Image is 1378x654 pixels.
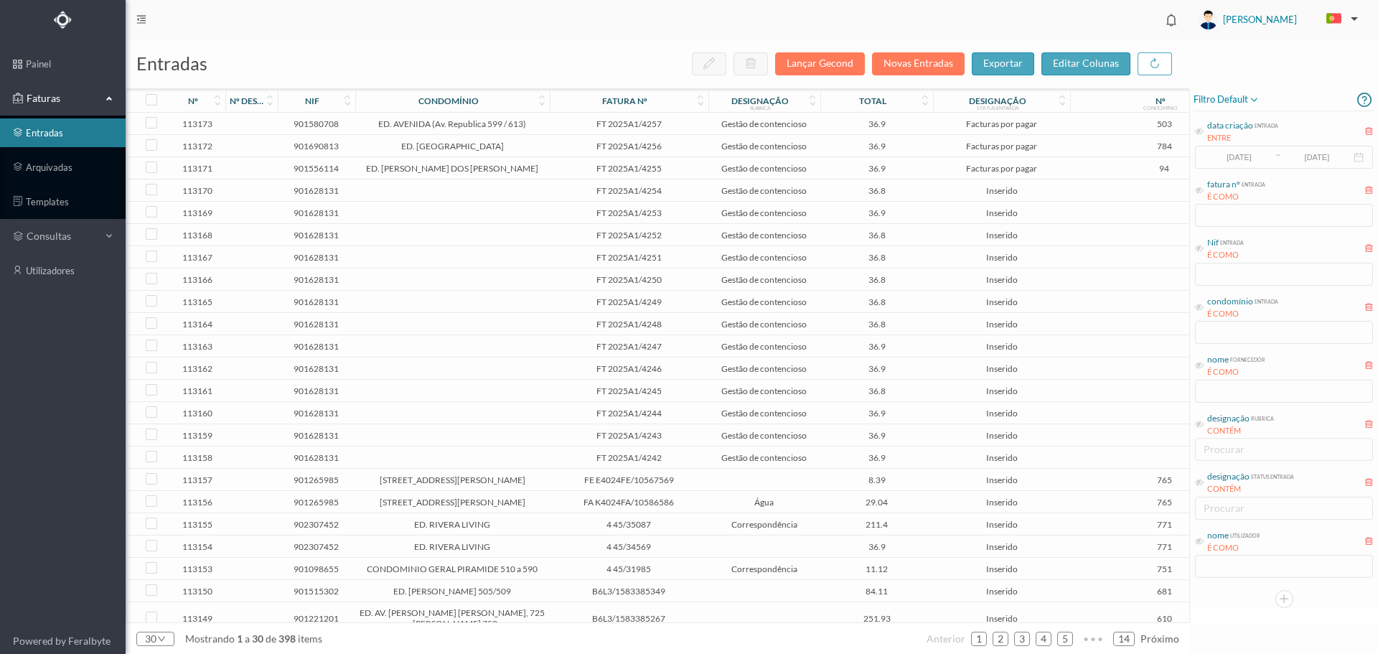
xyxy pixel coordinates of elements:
[23,91,102,106] span: Faturas
[1041,52,1130,75] button: editar colunas
[824,475,929,485] span: 8.39
[230,95,266,106] div: nº despesa
[824,141,929,151] span: 36.9
[712,252,817,263] span: Gestão de contencioso
[185,632,235,645] span: mostrando
[553,319,705,330] span: FT 2025A1/4248
[281,252,351,263] span: 901628131
[27,229,98,243] span: consultas
[553,363,705,374] span: FT 2025A1/4246
[1074,613,1255,624] span: 610
[775,52,865,75] button: Lançar Gecond
[937,363,1067,374] span: Inserido
[712,163,817,174] span: Gestão de contencioso
[553,163,705,174] span: FT 2025A1/4255
[245,632,250,645] span: a
[1207,425,1274,437] div: CONTÉM
[712,519,817,530] span: Correspondência
[553,564,705,574] span: 4 45/31985
[281,363,351,374] span: 901628131
[281,296,351,307] span: 901628131
[937,613,1067,624] span: Inserido
[937,386,1067,396] span: Inserido
[1074,564,1255,574] span: 751
[359,118,546,129] span: ED. AVENIDA (Av. Republica 599 / 613)
[1113,632,1135,646] li: 14
[824,363,929,374] span: 36.9
[172,586,221,597] span: 113150
[1207,412,1250,425] div: designação
[937,408,1067,419] span: Inserido
[750,105,771,111] div: rubrica
[1036,632,1051,646] li: 4
[276,632,298,645] span: 398
[553,541,705,552] span: 4 45/34569
[824,386,929,396] span: 36.8
[172,341,221,352] span: 113163
[969,95,1026,106] div: designação
[937,207,1067,218] span: Inserido
[172,207,221,218] span: 113169
[553,475,705,485] span: FE E4024FE/10567569
[553,430,705,441] span: FT 2025A1/4243
[281,386,351,396] span: 901628131
[298,632,322,645] span: items
[1143,105,1178,111] div: condomínio
[553,452,705,463] span: FT 2025A1/4242
[937,452,1067,463] span: Inserido
[1074,475,1255,485] span: 765
[172,430,221,441] span: 113159
[172,319,221,330] span: 113164
[712,430,817,441] span: Gestão de contencioso
[1207,191,1265,203] div: É COMO
[824,564,929,574] span: 11.12
[172,363,221,374] span: 113162
[712,341,817,352] span: Gestão de contencioso
[1207,295,1253,308] div: condomínio
[824,163,929,174] span: 36.9
[172,497,221,508] span: 113156
[1074,541,1255,552] span: 771
[281,613,351,624] span: 901221201
[731,95,789,106] div: designação
[172,141,221,151] span: 113172
[937,319,1067,330] span: Inserido
[937,475,1067,485] span: Inserido
[712,386,817,396] span: Gestão de contencioso
[1250,470,1294,481] div: status entrada
[281,319,351,330] span: 901628131
[281,452,351,463] span: 901628131
[136,14,146,24] i: icon: menu-fold
[993,628,1008,650] a: 2
[359,163,546,174] span: ED. [PERSON_NAME] DOS [PERSON_NAME]
[972,52,1034,75] button: exportar
[136,52,207,74] span: entradas
[937,185,1067,196] span: Inserido
[281,408,351,419] span: 901628131
[553,519,705,530] span: 4 45/35087
[1315,8,1364,31] button: PT
[1199,10,1218,29] img: user_titan3.af2715ee.jpg
[1207,366,1265,378] div: É COMO
[281,230,351,240] span: 901628131
[359,475,546,485] span: [STREET_ADDRESS][PERSON_NAME]
[54,11,72,29] img: Logo
[1114,628,1134,650] a: 14
[145,628,156,650] div: 30
[281,341,351,352] span: 901628131
[1357,88,1372,111] i: icon: question-circle-o
[712,564,817,574] span: Correspondência
[1140,627,1179,650] li: Página Seguinte
[824,185,929,196] span: 36.8
[859,95,886,106] div: total
[281,564,351,574] span: 901098655
[1074,497,1255,508] span: 765
[937,341,1067,352] span: Inserido
[1074,519,1255,530] span: 771
[1207,119,1253,132] div: data criação
[937,252,1067,263] span: Inserido
[250,632,266,645] span: 30
[1058,628,1072,650] a: 5
[553,613,705,624] span: B6L3/1583385267
[983,57,1023,69] span: exportar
